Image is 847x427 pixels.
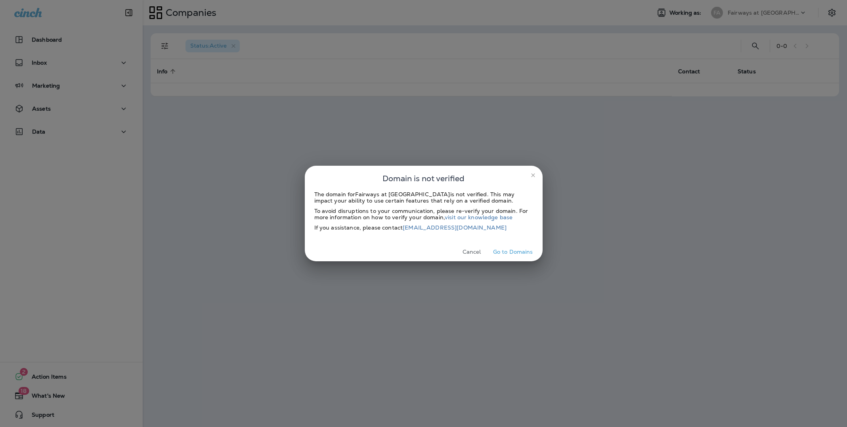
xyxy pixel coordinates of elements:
[527,169,539,182] button: close
[490,246,536,258] button: Go to Domains
[403,224,507,231] a: [EMAIL_ADDRESS][DOMAIN_NAME]
[314,208,533,220] div: To avoid disruptions to your communication, please re-verify your domain. For more information on...
[382,172,465,185] span: Domain is not verified
[314,224,533,231] div: If you assistance, please contact
[314,191,533,204] div: The domain for Fairways at [GEOGRAPHIC_DATA] is not verified. This may impact your ability to use...
[445,214,512,221] a: visit our knowledge base
[457,246,487,258] button: Cancel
